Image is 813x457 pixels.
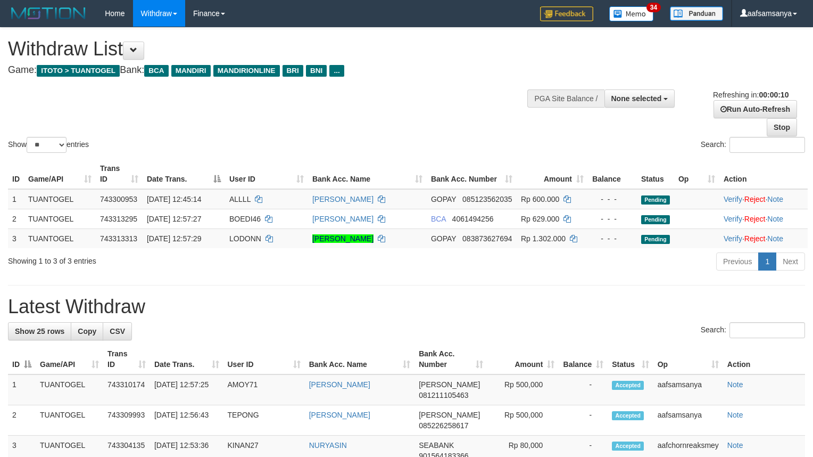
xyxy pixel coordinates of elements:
th: Action [723,344,805,374]
span: [DATE] 12:57:29 [147,234,201,243]
input: Search: [729,137,805,153]
td: 2 [8,405,36,436]
span: [DATE] 12:45:14 [147,195,201,203]
th: Date Trans.: activate to sort column ascending [150,344,223,374]
th: Status [637,159,674,189]
span: Copy 085226258617 to clipboard [419,421,468,430]
td: - [559,374,608,405]
td: Rp 500,000 [487,374,559,405]
div: - - - [592,194,633,205]
strong: 00:00:10 [759,91,789,99]
a: Show 25 rows [8,322,71,340]
span: Refreshing in: [713,91,789,99]
td: Rp 500,000 [487,405,559,436]
a: Verify [724,195,742,203]
select: Showentries [27,137,67,153]
span: Copy 081211105463 to clipboard [419,391,468,399]
a: Stop [767,118,797,136]
span: Rp 629.000 [521,215,559,223]
span: LODONN [229,234,261,243]
img: Feedback.jpg [540,6,593,21]
th: Action [719,159,808,189]
span: BOEDI46 [229,215,261,223]
a: 1 [758,252,776,271]
a: Note [727,411,743,419]
a: CSV [103,322,132,340]
h4: Game: Bank: [8,65,532,76]
th: Amount: activate to sort column ascending [517,159,588,189]
th: Game/API: activate to sort column ascending [24,159,96,189]
span: ... [329,65,344,77]
img: Button%20Memo.svg [609,6,654,21]
a: Previous [716,252,759,271]
td: AMOY71 [223,374,305,405]
td: 2 [8,209,24,228]
th: Op: activate to sort column ascending [674,159,719,189]
th: Status: activate to sort column ascending [608,344,653,374]
a: [PERSON_NAME] [312,215,374,223]
span: GOPAY [431,234,456,243]
th: User ID: activate to sort column ascending [225,159,308,189]
td: [DATE] 12:56:43 [150,405,223,436]
a: Verify [724,234,742,243]
input: Search: [729,322,805,338]
a: Next [776,252,805,271]
img: panduan.png [670,6,723,21]
span: None selected [611,94,662,103]
span: SEABANK [419,441,454,450]
span: Show 25 rows [15,327,64,336]
label: Show entries [8,137,89,153]
span: Accepted [612,381,644,390]
td: 743309993 [103,405,150,436]
th: Trans ID: activate to sort column ascending [103,344,150,374]
a: Reject [744,234,766,243]
span: 743313295 [100,215,137,223]
span: Rp 600.000 [521,195,559,203]
span: ALLLL [229,195,251,203]
span: CSV [110,327,125,336]
span: Copy 083873627694 to clipboard [462,234,512,243]
span: Pending [641,195,670,205]
span: Pending [641,235,670,244]
span: Accepted [612,442,644,451]
div: PGA Site Balance / [527,89,604,108]
img: MOTION_logo.png [8,5,89,21]
a: [PERSON_NAME] [309,380,370,389]
a: [PERSON_NAME] [312,234,374,243]
th: Game/API: activate to sort column ascending [36,344,103,374]
td: aafsamsanya [653,374,723,405]
td: TUANTOGEL [24,209,96,228]
span: Pending [641,215,670,224]
th: Bank Acc. Name: activate to sort column ascending [305,344,414,374]
a: Note [767,234,783,243]
span: Copy [78,327,96,336]
label: Search: [701,322,805,338]
a: Note [767,195,783,203]
td: TUANTOGEL [24,189,96,209]
td: · · [719,209,808,228]
span: BRI [283,65,303,77]
span: ITOTO > TUANTOGEL [37,65,120,77]
span: BNI [306,65,327,77]
span: Copy 085123562035 to clipboard [462,195,512,203]
span: [PERSON_NAME] [419,411,480,419]
span: 743300953 [100,195,137,203]
span: [DATE] 12:57:27 [147,215,201,223]
a: Note [727,441,743,450]
th: ID [8,159,24,189]
span: GOPAY [431,195,456,203]
th: Bank Acc. Name: activate to sort column ascending [308,159,427,189]
a: [PERSON_NAME] [312,195,374,203]
a: [PERSON_NAME] [309,411,370,419]
th: Op: activate to sort column ascending [653,344,723,374]
td: 1 [8,189,24,209]
span: BCA [431,215,446,223]
td: [DATE] 12:57:25 [150,374,223,405]
td: - [559,405,608,436]
td: 743310174 [103,374,150,405]
td: aafsamsanya [653,405,723,436]
th: Balance: activate to sort column ascending [559,344,608,374]
div: Showing 1 to 3 of 3 entries [8,251,331,266]
td: 3 [8,228,24,248]
th: User ID: activate to sort column ascending [223,344,305,374]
